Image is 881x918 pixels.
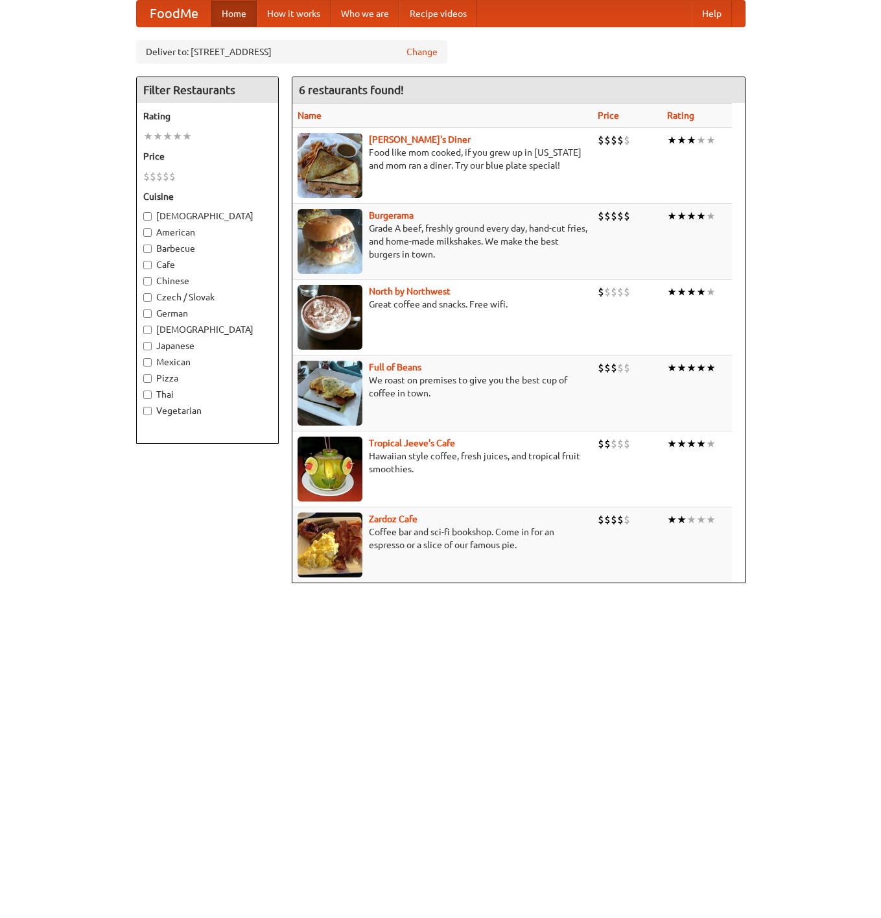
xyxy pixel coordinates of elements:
[299,84,404,96] ng-pluralize: 6 restaurants found!
[143,129,153,143] li: ★
[624,133,630,147] li: $
[143,309,152,318] input: German
[331,1,399,27] a: Who we are
[143,277,152,285] input: Chinese
[624,437,630,451] li: $
[369,210,414,221] b: Burgerama
[667,133,677,147] li: ★
[611,437,617,451] li: $
[706,285,716,299] li: ★
[667,110,694,121] a: Rating
[298,285,362,350] img: north.jpg
[137,1,211,27] a: FoodMe
[677,209,687,223] li: ★
[598,361,604,375] li: $
[163,169,169,184] li: $
[143,210,272,223] label: [DEMOGRAPHIC_DATA]
[706,437,716,451] li: ★
[143,169,150,184] li: $
[143,245,152,253] input: Barbecue
[687,285,696,299] li: ★
[257,1,331,27] a: How it works
[617,209,624,223] li: $
[136,40,447,64] div: Deliver to: [STREET_ADDRESS]
[298,110,322,121] a: Name
[150,169,156,184] li: $
[604,209,611,223] li: $
[667,361,677,375] li: ★
[611,285,617,299] li: $
[143,326,152,334] input: [DEMOGRAPHIC_DATA]
[369,438,455,448] a: Tropical Jeeve's Cafe
[369,134,471,145] a: [PERSON_NAME]'s Diner
[298,437,362,501] img: jeeves.jpg
[624,361,630,375] li: $
[143,110,272,123] h5: Rating
[143,339,272,352] label: Japanese
[143,358,152,367] input: Mexican
[298,146,587,172] p: Food like mom cooked, if you grew up in [US_STATE] and mom ran a diner. Try our blue plate special!
[598,285,604,299] li: $
[298,450,587,476] p: Hawaiian style coffee, fresh juices, and tropical fruit smoothies.
[399,1,477,27] a: Recipe videos
[143,388,272,401] label: Thai
[143,404,272,417] label: Vegetarian
[298,133,362,198] img: sallys.jpg
[706,513,716,527] li: ★
[604,361,611,375] li: $
[298,361,362,426] img: beans.jpg
[298,298,587,311] p: Great coffee and snacks. Free wifi.
[172,129,182,143] li: ★
[696,133,706,147] li: ★
[611,209,617,223] li: $
[687,361,696,375] li: ★
[153,129,163,143] li: ★
[611,513,617,527] li: $
[624,209,630,223] li: $
[298,209,362,274] img: burgerama.jpg
[604,437,611,451] li: $
[617,285,624,299] li: $
[692,1,732,27] a: Help
[598,133,604,147] li: $
[687,133,696,147] li: ★
[598,513,604,527] li: $
[143,228,152,237] input: American
[687,513,696,527] li: ★
[369,514,417,524] a: Zardoz Cafe
[369,362,421,372] a: Full of Beans
[667,209,677,223] li: ★
[143,274,272,287] label: Chinese
[598,437,604,451] li: $
[677,361,687,375] li: ★
[406,45,438,58] a: Change
[143,291,272,304] label: Czech / Slovak
[598,209,604,223] li: $
[143,150,272,163] h5: Price
[143,242,272,255] label: Barbecue
[696,513,706,527] li: ★
[143,342,152,350] input: Japanese
[617,361,624,375] li: $
[143,356,272,368] label: Mexican
[611,133,617,147] li: $
[298,374,587,400] p: We roast on premises to give you the best cup of coffee in town.
[143,212,152,221] input: [DEMOGRAPHIC_DATA]
[369,286,451,296] a: North by Northwest
[143,407,152,415] input: Vegetarian
[163,129,172,143] li: ★
[604,513,611,527] li: $
[182,129,192,143] li: ★
[143,374,152,383] input: Pizza
[706,133,716,147] li: ★
[298,525,587,551] p: Coffee bar and sci-fi bookshop. Come in for an espresso or a slice of our famous pie.
[677,513,687,527] li: ★
[611,361,617,375] li: $
[169,169,176,184] li: $
[696,285,706,299] li: ★
[604,285,611,299] li: $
